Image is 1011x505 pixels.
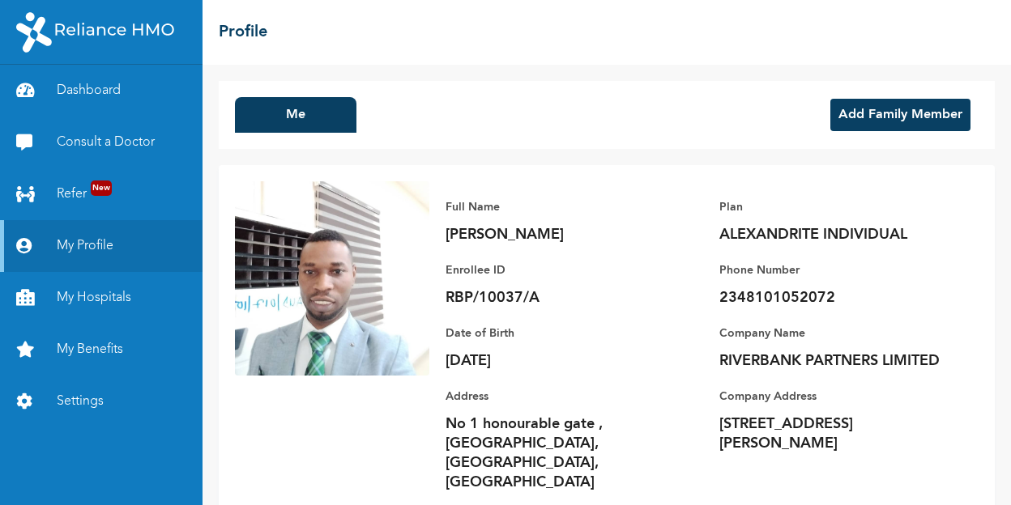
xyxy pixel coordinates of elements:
[446,197,672,217] p: Full Name
[446,387,672,406] p: Address
[446,351,672,371] p: [DATE]
[719,351,946,371] p: RIVERBANK PARTNERS LIMITED
[719,225,946,244] p: ALEXANDRITE INDIVIDUAL
[719,324,946,343] p: Company Name
[446,261,672,280] p: Enrollee ID
[719,387,946,406] p: Company Address
[719,414,946,453] p: [STREET_ADDRESS][PERSON_NAME]
[719,261,946,280] p: Phone Number
[235,181,429,376] img: Enrollee
[830,99,970,131] button: Add Family Member
[235,97,356,133] button: Me
[446,324,672,343] p: Date of Birth
[446,414,672,492] p: No 1 honourable gate ,[GEOGRAPHIC_DATA], [GEOGRAPHIC_DATA], [GEOGRAPHIC_DATA]
[446,288,672,308] p: RBP/10037/A
[719,197,946,217] p: Plan
[91,180,112,196] span: New
[16,12,174,53] img: RelianceHMO's Logo
[219,20,267,45] h2: Profile
[446,225,672,244] p: [PERSON_NAME]
[719,288,946,308] p: 2348101052072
